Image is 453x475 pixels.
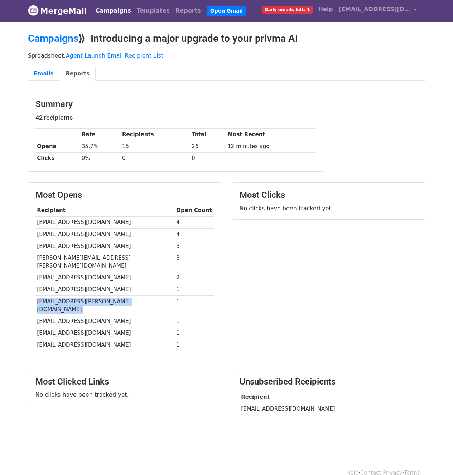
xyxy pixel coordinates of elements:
td: 0% [80,152,120,164]
p: Spreadsheet: [28,52,425,59]
th: Opens [35,141,80,152]
td: 2 [175,272,214,284]
td: [EMAIL_ADDRESS][DOMAIN_NAME] [35,272,175,284]
td: 3 [175,252,214,272]
td: [EMAIL_ADDRESS][DOMAIN_NAME] [35,327,175,339]
a: Emails [28,67,60,81]
td: 1 [175,327,214,339]
td: 1 [175,315,214,327]
th: Total [190,129,226,141]
a: MergeMail [28,3,87,18]
td: 12 minutes ago [226,141,316,152]
a: [EMAIL_ADDRESS][DOMAIN_NAME] [336,2,420,19]
a: Campaigns [93,4,134,18]
td: [EMAIL_ADDRESS][DOMAIN_NAME] [35,216,175,228]
td: 0 [120,152,190,164]
h3: Most Opens [35,190,214,200]
td: [PERSON_NAME][EMAIL_ADDRESS][PERSON_NAME][DOMAIN_NAME] [35,252,175,272]
td: 15 [120,141,190,152]
td: 4 [175,228,214,240]
h3: Unsubscribed Recipients [240,377,418,387]
a: Help [315,2,336,16]
span: [EMAIL_ADDRESS][DOMAIN_NAME] [339,5,410,14]
th: Recipient [240,391,418,403]
td: [EMAIL_ADDRESS][PERSON_NAME][DOMAIN_NAME] [35,295,175,315]
td: 3 [175,240,214,252]
a: Agent Launch Email Recipient List [66,52,163,59]
h3: Most Clicks [240,190,418,200]
td: [EMAIL_ADDRESS][DOMAIN_NAME] [35,240,175,252]
th: Rate [80,129,120,141]
a: Reports [173,4,204,18]
td: 35.7% [80,141,120,152]
th: Recipients [120,129,190,141]
td: [EMAIL_ADDRESS][DOMAIN_NAME] [35,284,175,295]
td: [EMAIL_ADDRESS][DOMAIN_NAME] [35,339,175,351]
td: 0 [190,152,226,164]
a: Open Gmail [207,6,246,16]
h5: 42 recipients [35,114,316,122]
td: 4 [175,216,214,228]
iframe: Chat Widget [417,441,453,475]
a: Reports [60,67,96,81]
td: [EMAIL_ADDRESS][DOMAIN_NAME] [240,403,418,415]
th: Open Count [175,205,214,216]
td: [EMAIL_ADDRESS][DOMAIN_NAME] [35,228,175,240]
h3: Most Clicked Links [35,377,214,387]
img: MergeMail logo [28,5,39,16]
td: 26 [190,141,226,152]
th: Most Recent [226,129,316,141]
h3: Summary [35,99,316,109]
th: Clicks [35,152,80,164]
td: 1 [175,295,214,315]
td: [EMAIL_ADDRESS][DOMAIN_NAME] [35,315,175,327]
span: Daily emails left: 1 [262,6,313,14]
td: 1 [175,339,214,351]
h2: ⟫ Introducing a major upgrade to your privma AI [28,33,425,45]
td: 1 [175,284,214,295]
a: Daily emails left: 1 [259,2,315,16]
a: Templates [134,4,173,18]
th: Recipient [35,205,175,216]
a: Campaigns [28,33,78,44]
p: No clicks have been tracked yet. [35,391,214,398]
p: No clicks have been tracked yet. [240,205,418,212]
